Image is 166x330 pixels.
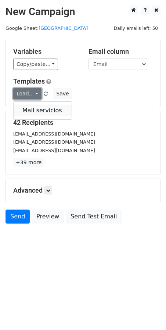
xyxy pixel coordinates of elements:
[129,295,166,330] div: Widget de chat
[13,186,153,194] h5: Advanced
[13,158,44,167] a: +39 more
[6,210,30,224] a: Send
[13,77,45,85] a: Templates
[13,139,95,145] small: [EMAIL_ADDRESS][DOMAIN_NAME]
[32,210,64,224] a: Preview
[13,88,41,99] a: Load...
[13,119,153,127] h5: 42 Recipients
[111,24,160,32] span: Daily emails left: 50
[13,131,95,137] small: [EMAIL_ADDRESS][DOMAIN_NAME]
[14,105,72,116] a: Mail servicios
[13,48,77,56] h5: Variables
[39,25,88,31] a: [GEOGRAPHIC_DATA]
[13,148,95,153] small: [EMAIL_ADDRESS][DOMAIN_NAME]
[89,48,153,56] h5: Email column
[6,6,160,18] h2: New Campaign
[6,25,88,31] small: Google Sheet:
[13,59,58,70] a: Copy/paste...
[66,210,122,224] a: Send Test Email
[129,295,166,330] iframe: Chat Widget
[111,25,160,31] a: Daily emails left: 50
[53,88,72,99] button: Save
